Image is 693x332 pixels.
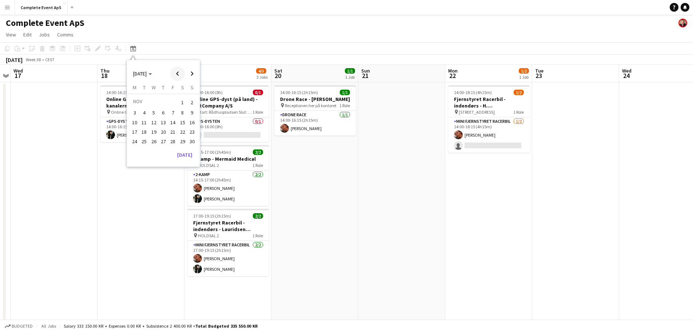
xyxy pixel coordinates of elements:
[178,108,187,117] button: 08-11-2025
[187,209,269,276] app-job-card: 17:00-19:15 (2h15m)2/2Fjernstyret Racerbil - indendørs - Lauridsen Handel & Import HOLDSAL 21 Rol...
[187,156,269,162] h3: 2-kamp - Mermaid Medical
[178,97,187,108] span: 1
[159,109,168,117] span: 6
[6,31,16,38] span: View
[170,66,185,81] button: Previous month
[274,96,356,102] h3: Drone Race - [PERSON_NAME]
[159,127,168,137] button: 20-11-2025
[168,137,177,146] span: 28
[178,109,187,117] span: 8
[149,137,159,146] button: 26-11-2025
[345,68,355,74] span: 1/1
[3,30,19,39] a: View
[678,19,687,27] app-user-avatar: Christian Brøckner
[187,108,197,117] button: 09-11-2025
[133,84,136,91] span: M
[159,118,168,127] button: 13-11-2025
[159,128,168,136] span: 20
[130,137,139,146] span: 24
[187,127,197,137] button: 23-11-2025
[106,90,144,95] span: 14:00-16:15 (2h15m)
[168,127,178,137] button: 21-11-2025
[622,67,632,74] span: Wed
[130,128,139,136] span: 17
[185,66,199,81] button: Next month
[40,323,57,329] span: All jobs
[448,117,530,153] app-card-role: Mini Fjernstyret Racerbil1/214:00-18:15 (4h15m)[PERSON_NAME]
[448,67,458,74] span: Mon
[188,128,196,136] span: 23
[253,213,263,219] span: 2/2
[340,90,350,95] span: 1/1
[535,67,543,74] span: Tue
[150,109,158,117] span: 5
[140,137,149,146] span: 25
[274,111,356,136] app-card-role: Drone Race1/114:00-16:15 (2h15m)[PERSON_NAME]
[130,109,139,117] span: 3
[168,128,177,136] span: 21
[130,108,139,117] button: 03-11-2025
[139,127,149,137] button: 18-11-2025
[162,84,164,91] span: T
[6,17,84,28] h1: Complete Event ApS
[252,233,263,238] span: 1 Role
[139,108,149,117] button: 04-11-2025
[174,149,195,161] button: [DATE]
[20,30,35,39] a: Edit
[150,118,158,127] span: 12
[178,127,187,137] button: 22-11-2025
[130,127,139,137] button: 17-11-2025
[345,74,355,80] div: 1 Job
[4,322,34,330] button: Budgeted
[24,57,42,62] span: Week 38
[64,323,258,329] div: Salary 333 150.00 KR + Expenses 0.00 KR + Subsistence 2 400.00 KR =
[133,70,147,77] span: [DATE]
[178,118,187,127] span: 15
[193,149,231,155] span: 14:15-17:00 (2h45m)
[159,137,168,146] button: 27-11-2025
[45,57,55,62] div: CEST
[100,85,182,142] app-job-card: 14:00-16:15 (2h15m)1/1Online GPS-dyst på kanalerne - [GEOGRAPHIC_DATA] Online GPS-dyst på kanaler...
[187,137,197,146] button: 30-11-2025
[168,109,177,117] span: 7
[130,137,139,146] button: 24-11-2025
[339,103,350,108] span: 1 Role
[534,71,543,80] span: 23
[285,103,336,108] span: Receptionen her på kontoret
[187,96,269,109] h3: Online GPS-dyst (på land) - NetCompany A/S
[454,90,492,95] span: 14:00-18:15 (4h15m)
[111,109,166,115] span: Online GPS-dyst på kanalerne
[168,118,177,127] span: 14
[448,85,530,153] div: 14:00-18:15 (4h15m)1/2Fjernstyret Racerbil - indendørs - H. [GEOGRAPHIC_DATA] A/S [STREET_ADDRESS...
[274,85,356,136] app-job-card: 14:00-16:15 (2h15m)1/1Drone Race - [PERSON_NAME] Receptionen her på kontoret1 RoleDrone Race1/114...
[252,163,263,168] span: 1 Role
[12,324,33,329] span: Budgeted
[621,71,632,80] span: 24
[256,74,268,80] div: 3 Jobs
[273,71,282,80] span: 20
[447,71,458,80] span: 22
[150,128,158,136] span: 19
[178,137,187,146] span: 29
[149,118,159,127] button: 12-11-2025
[253,90,263,95] span: 0/1
[100,96,182,109] h3: Online GPS-dyst på kanalerne - [GEOGRAPHIC_DATA]
[188,118,196,127] span: 16
[100,117,182,142] app-card-role: GPS-dyst på kanalerne1/114:00-16:15 (2h15m)[PERSON_NAME]
[23,31,32,38] span: Edit
[360,71,370,80] span: 21
[187,145,269,206] app-job-card: 14:15-17:00 (2h45m)2/22-kamp - Mermaid Medical HOLDSAL 21 Role2-kamp2/214:15-17:00 (2h45m)[PERSON...
[130,118,139,127] span: 10
[39,31,50,38] span: Jobs
[140,128,149,136] span: 18
[140,109,149,117] span: 4
[36,30,53,39] a: Jobs
[178,128,187,136] span: 22
[149,108,159,117] button: 05-11-2025
[198,109,252,115] span: Start: Rådhuspladsen Slut: Rådhuspladsen
[159,108,168,117] button: 06-11-2025
[187,171,269,206] app-card-role: 2-kamp2/214:15-17:00 (2h45m)[PERSON_NAME][PERSON_NAME]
